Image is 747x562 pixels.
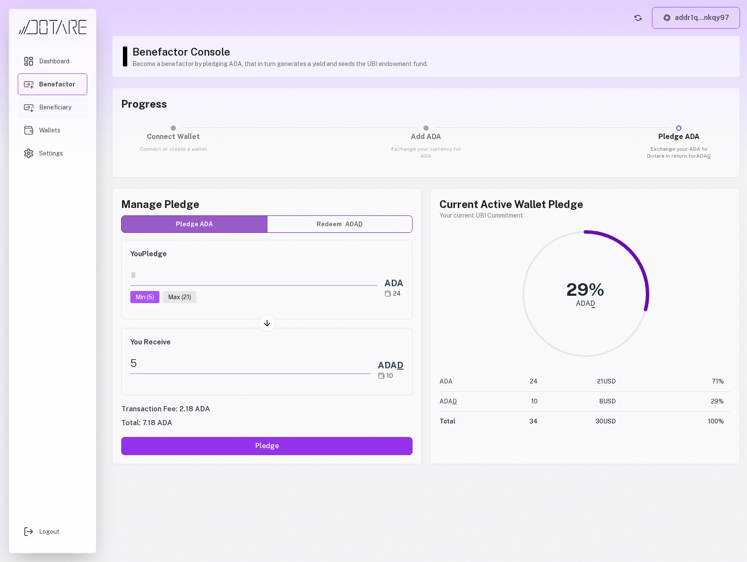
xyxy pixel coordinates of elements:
span: ADA [440,398,457,405]
span: D [358,221,363,228]
span: ADA [378,360,403,370]
h3: You Receive [130,337,403,347]
img: Dotare Logo [18,20,87,35]
span: Dashboard [39,57,69,66]
span: Settings [39,149,63,158]
h2: Manage Pledge [121,197,413,211]
span: Wallets [39,126,60,135]
span: Beneficiary [39,103,71,112]
p: Exchange your ADA to Dotare in return for [641,145,716,159]
td: 34 [506,412,538,432]
td: 24 [506,372,538,392]
button: RedeemADAD [267,216,413,232]
p: Your current UBI Commitment [440,211,731,220]
button: Pledge ADA [122,216,267,232]
div: 24 [384,289,403,298]
td: Total [440,412,506,432]
img: Beneficiary [23,102,34,112]
button: Pledge [121,437,413,455]
td: 71 % [616,372,731,392]
td: 30 USD [538,412,616,432]
img: Arrow [262,318,272,328]
span: D [397,360,403,370]
img: Lace logo [663,13,671,22]
button: Max (21) [163,291,196,303]
div: ADAD [576,300,595,307]
h3: Pledge ADA [641,132,716,142]
span: D [707,153,711,159]
span: D [453,398,457,405]
div: 29 % [566,281,605,298]
img: ADAD [378,372,385,379]
img: Wallets [23,125,34,136]
h1: Benefactor Console [132,45,731,59]
h2: Current Active Wallet Pledge [440,197,731,211]
div: Transaction Fee: 2.18 ADA [121,404,413,414]
span: ADA [696,153,711,159]
td: 100 % [616,412,731,432]
td: 10 [506,392,538,412]
h3: Progress [121,97,731,111]
span: Benefactor [39,80,75,89]
td: ADA [440,372,506,392]
span: Logout [39,527,59,536]
p: Connect or create a wallet [136,145,211,152]
button: Refresh account status [631,11,645,25]
img: wallet total [384,290,391,297]
td: 29 % [616,392,731,412]
p: Exchange your currency for ADA [389,145,463,159]
td: 21 USD [538,372,616,392]
div: ADA [384,277,403,289]
button: addr1q...nkqy97 [652,7,740,29]
h3: You Pledge [130,249,403,259]
h3: Add ADA [389,132,463,142]
button: Min (5) [130,291,159,303]
div: 10 [378,371,403,380]
img: Benefactor [23,79,34,89]
h3: Connect Wallet [136,132,211,142]
p: Become a benefactor by pledging ADA, that in turn generates a yield and seeds the UBI endowment f... [132,60,731,68]
span: ADA [345,220,363,229]
td: 8 USD [538,392,616,412]
div: Total: 7.18 ADA [121,418,413,428]
div: 5 [130,353,371,374]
